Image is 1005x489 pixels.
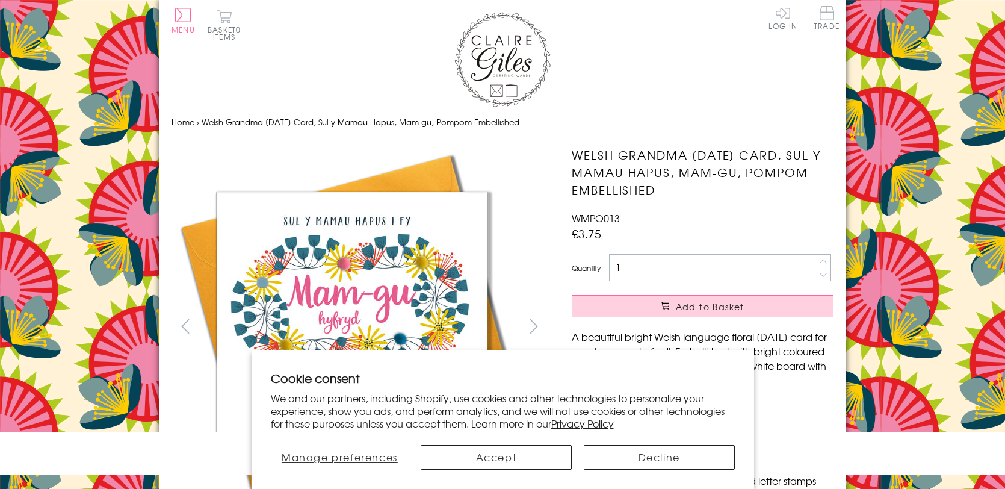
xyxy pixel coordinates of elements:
[197,116,199,128] span: ›
[572,146,833,198] h1: Welsh Grandma [DATE] Card, Sul y Mamau Hapus, Mam-gu, Pompom Embellished
[172,8,195,33] button: Menu
[172,313,199,340] button: prev
[172,24,195,35] span: Menu
[454,12,551,107] img: Claire Giles Greetings Cards
[572,211,620,225] span: WMPO013
[572,225,601,242] span: £3.75
[421,445,572,470] button: Accept
[172,110,833,135] nav: breadcrumbs
[202,116,519,128] span: Welsh Grandma [DATE] Card, Sul y Mamau Hapus, Mam-gu, Pompom Embellished
[572,263,601,273] label: Quantity
[172,116,194,128] a: Home
[282,450,398,464] span: Manage preferences
[271,392,735,429] p: We and our partners, including Shopify, use cookies and other technologies to personalize your ex...
[814,6,840,32] a: Trade
[572,295,833,317] button: Add to Basket
[768,6,797,30] a: Log In
[676,301,744,313] span: Add to Basket
[584,445,735,470] button: Decline
[521,313,548,340] button: next
[208,10,241,40] button: Basket0 items
[271,445,409,470] button: Manage preferences
[213,24,241,42] span: 0 items
[271,370,735,387] h2: Cookie consent
[814,6,840,30] span: Trade
[551,416,614,431] a: Privacy Policy
[572,329,833,387] p: A beautiful bright Welsh language floral [DATE] card for your 'mam-gu hyfryd'. Embellished with b...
